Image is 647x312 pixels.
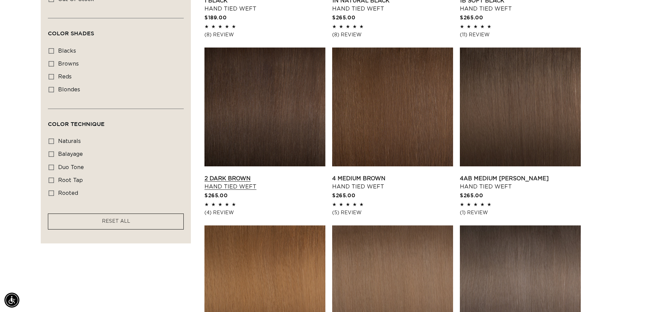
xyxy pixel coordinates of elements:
[48,18,184,43] summary: Color Shades (0 selected)
[58,74,72,79] span: reds
[48,121,105,127] span: Color Technique
[460,175,581,191] a: 4AB Medium [PERSON_NAME] Hand Tied Weft
[58,151,83,157] span: balayage
[102,217,130,226] a: RESET ALL
[204,175,325,191] a: 2 Dark Brown Hand Tied Weft
[58,87,80,92] span: blondes
[58,61,79,67] span: browns
[102,219,130,224] span: RESET ALL
[58,190,78,196] span: rooted
[48,109,184,133] summary: Color Technique (0 selected)
[332,175,453,191] a: 4 Medium Brown Hand Tied Weft
[48,30,94,36] span: Color Shades
[4,293,19,308] div: Accessibility Menu
[58,48,76,54] span: blacks
[58,139,81,144] span: naturals
[58,165,84,170] span: duo tone
[58,178,83,183] span: root tap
